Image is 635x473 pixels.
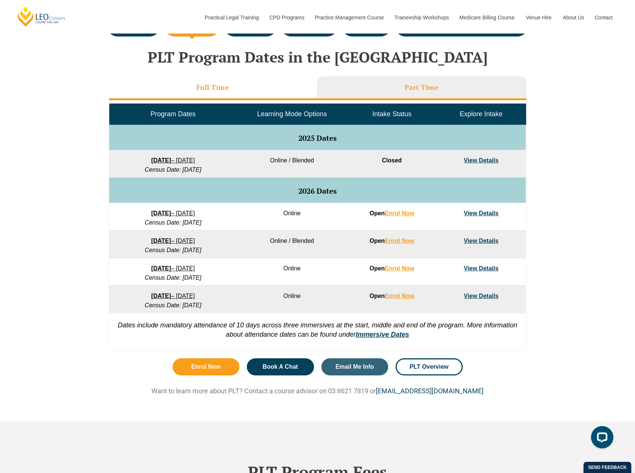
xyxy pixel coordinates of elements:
em: Census Date: [DATE] [145,247,201,253]
a: Practice Management Course [309,1,389,34]
td: Online / Blended [237,231,347,258]
a: [DATE]– [DATE] [151,293,195,299]
a: Medicare Billing Course [454,1,520,34]
a: View Details [464,238,499,244]
a: [EMAIL_ADDRESS][DOMAIN_NAME] [376,387,484,395]
span: Learning Mode Options [257,110,327,118]
em: Census Date: [DATE] [145,302,201,308]
a: Contact [589,1,618,34]
a: About Us [557,1,589,34]
strong: [DATE] [151,265,171,272]
span: Book A Chat [263,364,298,370]
em: Census Date: [DATE] [145,166,201,173]
iframe: LiveChat chat widget [585,423,616,454]
a: View Details [464,265,499,272]
span: 2025 Dates [298,133,337,143]
a: Enrol Now [385,238,414,244]
a: Enrol Now [385,293,414,299]
a: Traineeship Workshops [389,1,454,34]
span: 2026 Dates [298,186,337,196]
span: Enrol Now [191,364,221,370]
a: PLT Overview [396,358,463,375]
a: Enrol Now [385,265,414,272]
span: Email Me Info [336,364,374,370]
p: Want to learn more about PLT? Contact a course advisor on 03 8621 7819 or [105,387,530,395]
h2: PLT Program Dates in the [GEOGRAPHIC_DATA] [105,49,530,65]
a: Enrol Now [173,358,240,375]
span: Explore Intake [460,110,503,118]
span: Program Dates [150,110,195,118]
em: Dates include mandatory attendance of 10 days across three immersives at the start, middle and en... [118,321,518,338]
h3: Full Time [197,83,229,92]
strong: [DATE] [151,157,171,164]
td: Online [237,203,347,231]
a: CPD Programs [264,1,309,34]
a: Enrol Now [385,210,414,216]
td: Online [237,286,347,313]
strong: Open [370,210,414,216]
a: Immersive Dates [356,331,409,338]
td: Online [237,258,347,286]
strong: Open [370,238,414,244]
span: PLT Overview [409,364,449,370]
em: Census Date: [DATE] [145,274,201,281]
strong: [DATE] [151,210,171,216]
a: [DATE]– [DATE] [151,238,195,244]
a: Venue Hire [520,1,557,34]
em: Census Date: [DATE] [145,219,201,226]
a: View Details [464,293,499,299]
a: [DATE]– [DATE] [151,157,195,164]
strong: Open [370,293,414,299]
a: Book A Chat [247,358,314,375]
strong: Open [370,265,414,272]
td: Online / Blended [237,150,347,178]
h3: Part Time [405,83,439,92]
a: [PERSON_NAME] Centre for Law [17,6,66,27]
strong: [DATE] [151,238,171,244]
strong: [DATE] [151,293,171,299]
a: Practical Legal Training [199,1,264,34]
a: View Details [464,157,499,164]
span: Closed [382,157,402,164]
a: Email Me Info [321,358,389,375]
a: [DATE]– [DATE] [151,265,195,272]
a: View Details [464,210,499,216]
span: Intake Status [372,110,411,118]
a: [DATE]– [DATE] [151,210,195,216]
